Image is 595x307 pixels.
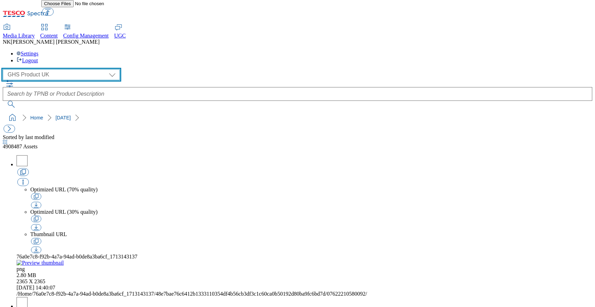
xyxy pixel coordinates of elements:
[30,187,97,192] span: Optimized URL (70% quality)
[17,51,39,56] a: Settings
[3,144,38,149] span: Assets
[30,115,43,120] a: Home
[7,112,18,123] a: home
[17,272,36,278] span: Size
[17,260,592,266] a: Preview thumbnail
[30,231,67,237] span: Thumbnail URL
[40,33,58,39] span: Content
[11,39,100,45] span: [PERSON_NAME] [PERSON_NAME]
[114,33,126,39] span: UGC
[3,33,35,39] span: Media Library
[30,209,97,215] span: Optimized URL (30% quality)
[17,254,137,260] span: 76a0e7c8-f92b-4a7a-94ad-b0de8a3ba6cf_1713143137
[3,144,23,149] span: 4908487
[3,24,35,39] a: Media Library
[17,285,592,291] div: Last Modified
[55,115,71,120] a: [DATE]
[40,24,58,39] a: Content
[3,87,592,101] input: Search by TPNB or Product Description
[17,291,592,297] div: /76a0e7c8-f92b-4a7a-94ad-b0de8a3ba6cf_1713143137/48e7bae76c6412b1333110354df4b56cb3df3c1c60ca0b50...
[17,57,38,63] a: Logout
[17,260,64,266] img: Preview thumbnail
[3,134,54,140] span: Sorted by last modified
[63,24,109,39] a: Config Management
[63,33,109,39] span: Config Management
[3,111,592,124] nav: breadcrumb
[17,278,45,284] span: Resolution
[114,24,126,39] a: UGC
[17,266,25,272] span: Type
[3,39,11,45] span: NK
